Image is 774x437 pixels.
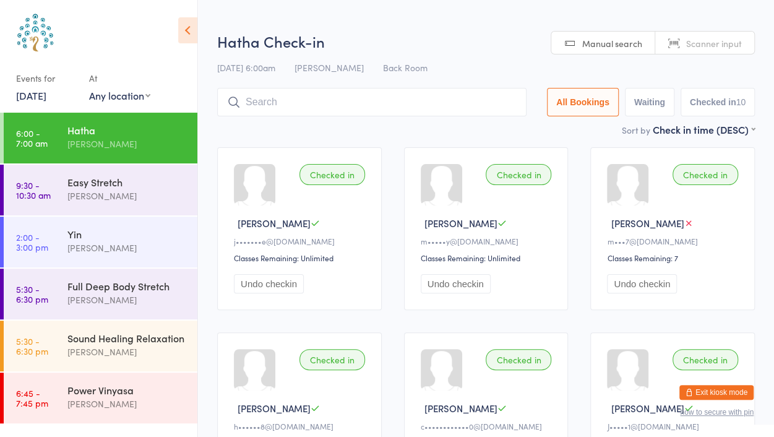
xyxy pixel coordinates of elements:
[89,89,150,102] div: Any location
[4,113,197,163] a: 6:00 -7:00 amHatha[PERSON_NAME]
[217,31,755,51] h2: Hatha Check-in
[582,37,642,50] span: Manual search
[736,97,746,107] div: 10
[421,253,556,263] div: Classes Remaining: Unlimited
[89,68,150,89] div: At
[607,253,742,263] div: Classes Remaining: 7
[611,217,684,230] span: [PERSON_NAME]
[238,217,311,230] span: [PERSON_NAME]
[16,336,48,356] time: 5:30 - 6:30 pm
[653,123,755,136] div: Check in time (DESC)
[67,397,187,411] div: [PERSON_NAME]
[486,164,551,185] div: Checked in
[4,217,197,267] a: 2:00 -3:00 pmYin[PERSON_NAME]
[67,137,187,151] div: [PERSON_NAME]
[299,349,365,370] div: Checked in
[486,349,551,370] div: Checked in
[4,269,197,319] a: 5:30 -6:30 pmFull Deep Body Stretch[PERSON_NAME]
[547,88,619,116] button: All Bookings
[217,61,275,74] span: [DATE] 6:00am
[681,88,755,116] button: Checked in10
[67,189,187,203] div: [PERSON_NAME]
[4,165,197,215] a: 9:30 -10:30 amEasy Stretch[PERSON_NAME]
[67,123,187,137] div: Hatha
[67,279,187,293] div: Full Deep Body Stretch
[16,284,48,304] time: 5:30 - 6:30 pm
[424,217,497,230] span: [PERSON_NAME]
[622,124,650,136] label: Sort by
[16,388,48,408] time: 6:45 - 7:45 pm
[217,88,527,116] input: Search
[4,373,197,423] a: 6:45 -7:45 pmPower Vinyasa[PERSON_NAME]
[679,385,754,400] button: Exit kiosk mode
[234,421,369,431] div: h••••••8@[DOMAIN_NAME]
[673,164,738,185] div: Checked in
[67,227,187,241] div: Yin
[607,236,742,246] div: m•••7@[DOMAIN_NAME]
[16,89,46,102] a: [DATE]
[295,61,364,74] span: [PERSON_NAME]
[16,180,51,200] time: 9:30 - 10:30 am
[12,9,59,56] img: Australian School of Meditation & Yoga
[67,331,187,345] div: Sound Healing Relaxation
[421,421,556,431] div: c••••••••••••0@[DOMAIN_NAME]
[607,274,677,293] button: Undo checkin
[421,236,556,246] div: m•••••y@[DOMAIN_NAME]
[686,37,742,50] span: Scanner input
[611,402,684,415] span: [PERSON_NAME]
[67,345,187,359] div: [PERSON_NAME]
[67,293,187,307] div: [PERSON_NAME]
[238,402,311,415] span: [PERSON_NAME]
[4,321,197,371] a: 5:30 -6:30 pmSound Healing Relaxation[PERSON_NAME]
[67,241,187,255] div: [PERSON_NAME]
[234,236,369,246] div: j•••••••e@[DOMAIN_NAME]
[16,68,77,89] div: Events for
[299,164,365,185] div: Checked in
[607,421,742,431] div: J•••••1@[DOMAIN_NAME]
[234,253,369,263] div: Classes Remaining: Unlimited
[424,402,497,415] span: [PERSON_NAME]
[625,88,674,116] button: Waiting
[16,128,48,148] time: 6:00 - 7:00 am
[16,232,48,252] time: 2:00 - 3:00 pm
[673,349,738,370] div: Checked in
[383,61,428,74] span: Back Room
[234,274,304,293] button: Undo checkin
[67,383,187,397] div: Power Vinyasa
[680,408,754,417] button: how to secure with pin
[421,274,491,293] button: Undo checkin
[67,175,187,189] div: Easy Stretch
